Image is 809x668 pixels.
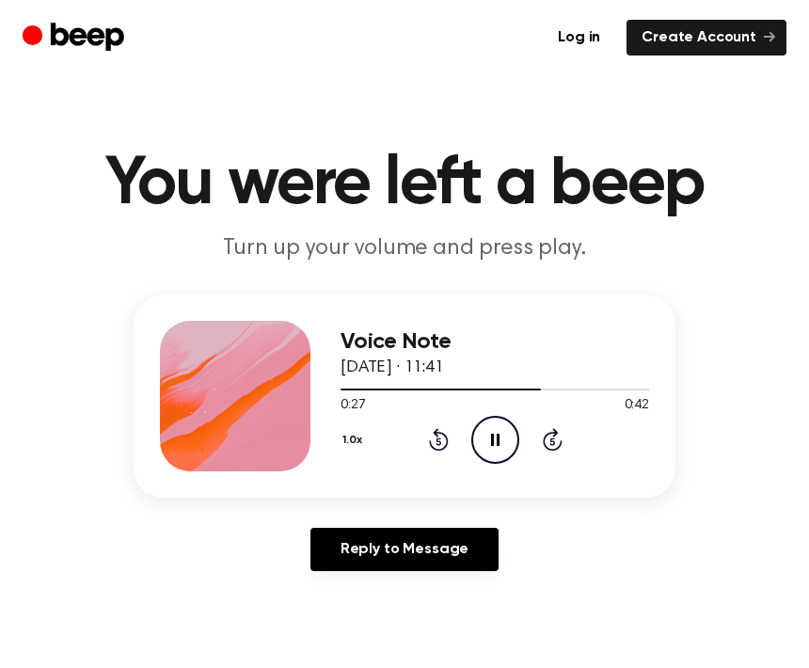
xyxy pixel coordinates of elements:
[543,20,615,56] a: Log in
[23,151,786,218] h1: You were left a beep
[625,396,649,416] span: 0:42
[310,528,499,571] a: Reply to Message
[627,20,786,56] a: Create Account
[341,396,365,416] span: 0:27
[341,359,444,376] span: [DATE] · 11:41
[43,233,766,264] p: Turn up your volume and press play.
[341,329,649,355] h3: Voice Note
[23,20,129,56] a: Beep
[341,424,370,456] button: 1.0x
